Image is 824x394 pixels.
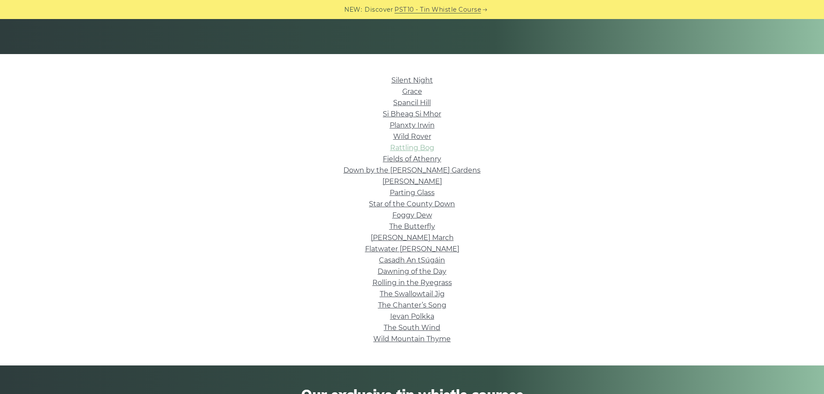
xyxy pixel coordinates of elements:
[378,267,446,275] a: Dawning of the Day
[390,189,435,197] a: Parting Glass
[365,5,393,15] span: Discover
[380,290,445,298] a: The Swallowtail Jig
[373,335,451,343] a: Wild Mountain Thyme
[391,76,433,84] a: Silent Night
[378,301,446,309] a: The Chanter’s Song
[390,312,434,320] a: Ievan Polkka
[390,121,435,129] a: Planxty Irwin
[383,155,441,163] a: Fields of Athenry
[372,279,452,287] a: Rolling in the Ryegrass
[394,5,481,15] a: PST10 - Tin Whistle Course
[382,177,442,186] a: [PERSON_NAME]
[369,200,455,208] a: Star of the County Down
[393,132,431,141] a: Wild Rover
[392,211,432,219] a: Foggy Dew
[384,324,440,332] a: The South Wind
[393,99,431,107] a: Spancil Hill
[389,222,435,231] a: The Butterfly
[343,166,481,174] a: Down by the [PERSON_NAME] Gardens
[344,5,362,15] span: NEW:
[379,256,445,264] a: Casadh An tSúgáin
[390,144,434,152] a: Rattling Bog
[365,245,459,253] a: Flatwater [PERSON_NAME]
[402,87,422,96] a: Grace
[371,234,454,242] a: [PERSON_NAME] March
[383,110,441,118] a: Si­ Bheag Si­ Mhor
